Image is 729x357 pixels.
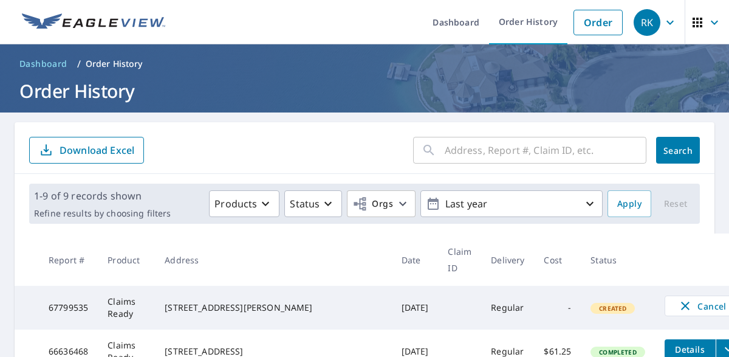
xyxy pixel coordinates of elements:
[214,196,257,211] p: Products
[284,190,342,217] button: Status
[420,190,603,217] button: Last year
[666,145,690,156] span: Search
[672,344,708,355] span: Details
[481,234,534,286] th: Delivery
[60,144,134,157] p: Download Excel
[534,234,581,286] th: Cost
[617,196,642,212] span: Apply
[392,234,439,286] th: Date
[445,133,646,167] input: Address, Report #, Claim ID, etc.
[347,190,416,217] button: Orgs
[15,54,72,74] a: Dashboard
[634,9,660,36] div: RK
[573,10,623,35] a: Order
[22,13,165,32] img: EV Logo
[39,286,98,330] td: 67799535
[592,348,643,356] span: Completed
[581,234,654,286] th: Status
[592,304,634,313] span: Created
[39,234,98,286] th: Report #
[438,234,481,286] th: Claim ID
[34,189,171,203] p: 1-9 of 9 records shown
[440,193,583,215] p: Last year
[534,286,581,330] td: -
[656,137,700,164] button: Search
[352,196,393,212] span: Orgs
[19,58,67,70] span: Dashboard
[86,58,143,70] p: Order History
[15,78,714,103] h1: Order History
[34,208,171,219] p: Refine results by choosing filters
[290,196,320,211] p: Status
[677,299,728,313] span: Cancel
[165,302,382,314] div: [STREET_ADDRESS][PERSON_NAME]
[392,286,439,330] td: [DATE]
[481,286,534,330] td: Regular
[209,190,279,217] button: Products
[98,286,155,330] td: Claims Ready
[98,234,155,286] th: Product
[607,190,651,217] button: Apply
[29,137,144,164] button: Download Excel
[155,234,391,286] th: Address
[77,57,81,71] li: /
[15,54,714,74] nav: breadcrumb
